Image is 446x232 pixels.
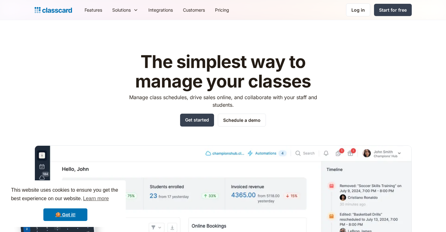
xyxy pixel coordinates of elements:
[123,52,323,91] h1: The simplest way to manage your classes
[374,4,412,16] a: Start for free
[379,7,407,13] div: Start for free
[178,3,210,17] a: Customers
[210,3,234,17] a: Pricing
[123,93,323,109] p: Manage class schedules, drive sales online, and collaborate with your staff and students.
[11,186,120,203] span: This website uses cookies to ensure you get the best experience on our website.
[5,180,126,227] div: cookieconsent
[35,6,72,14] a: home
[346,3,370,16] a: Log in
[218,114,266,127] a: Schedule a demo
[143,3,178,17] a: Integrations
[107,3,143,17] div: Solutions
[351,7,365,13] div: Log in
[180,114,214,127] a: Get started
[43,208,87,221] a: dismiss cookie message
[80,3,107,17] a: Features
[82,194,110,203] a: learn more about cookies
[112,7,131,13] div: Solutions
